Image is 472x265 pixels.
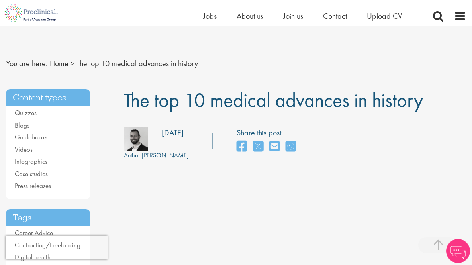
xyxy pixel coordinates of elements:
[237,11,263,21] a: About us
[6,209,90,226] h3: Tags
[6,58,48,69] span: You are here:
[71,58,74,69] span: >
[124,151,189,160] div: [PERSON_NAME]
[6,89,90,106] h3: Content types
[124,87,423,113] span: The top 10 medical advances in history
[367,11,402,21] a: Upload CV
[15,121,29,130] a: Blogs
[15,157,47,166] a: Infographics
[15,133,47,141] a: Guidebooks
[237,138,247,155] a: share on facebook
[50,58,69,69] a: breadcrumb link
[15,145,33,154] a: Videos
[237,127,300,139] label: Share this post
[203,11,217,21] a: Jobs
[162,127,184,139] div: [DATE]
[15,181,51,190] a: Press releases
[269,138,280,155] a: share on email
[15,108,37,117] a: Quizzes
[286,138,296,155] a: share on whats app
[15,169,48,178] a: Case studies
[283,11,303,21] a: Join us
[323,11,347,21] a: Contact
[76,58,198,69] span: The top 10 medical advances in history
[6,236,108,259] iframe: reCAPTCHA
[446,239,470,263] img: Chatbot
[124,127,148,151] img: 76d2c18e-6ce3-4617-eefd-08d5a473185b
[124,151,142,159] span: Author:
[253,138,263,155] a: share on twitter
[15,228,53,237] a: Career Advice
